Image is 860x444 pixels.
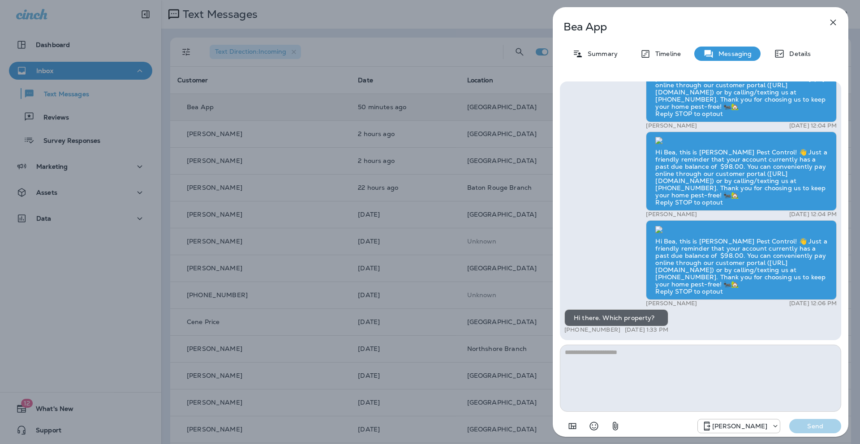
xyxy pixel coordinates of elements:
img: twilio-download [655,137,662,144]
p: Details [785,50,811,57]
p: Bea App [563,21,808,33]
img: twilio-download [655,226,662,233]
button: Add in a premade template [563,417,581,435]
p: [PERSON_NAME] [646,211,697,218]
p: [PERSON_NAME] [646,122,697,129]
p: [PERSON_NAME] [646,300,697,307]
div: Hi Bea, this is [PERSON_NAME] Pest Control! 👋 Just a friendly reminder that your account currentl... [646,43,837,122]
p: [DATE] 12:04 PM [789,122,837,129]
p: Timeline [651,50,681,57]
button: Select an emoji [585,417,603,435]
p: [DATE] 12:06 PM [789,300,837,307]
p: [PHONE_NUMBER] [564,326,620,333]
p: [PERSON_NAME] [712,423,768,430]
div: Hi Bea, this is [PERSON_NAME] Pest Control! 👋 Just a friendly reminder that your account currentl... [646,220,837,300]
p: [DATE] 12:04 PM [789,211,837,218]
div: Hi there. Which property? [564,309,668,326]
div: Hi Bea, this is [PERSON_NAME] Pest Control! 👋 Just a friendly reminder that your account currentl... [646,132,837,211]
p: [DATE] 1:33 PM [625,326,668,333]
p: Summary [583,50,618,57]
div: +1 (504) 576-9603 [698,421,780,431]
p: Messaging [714,50,752,57]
